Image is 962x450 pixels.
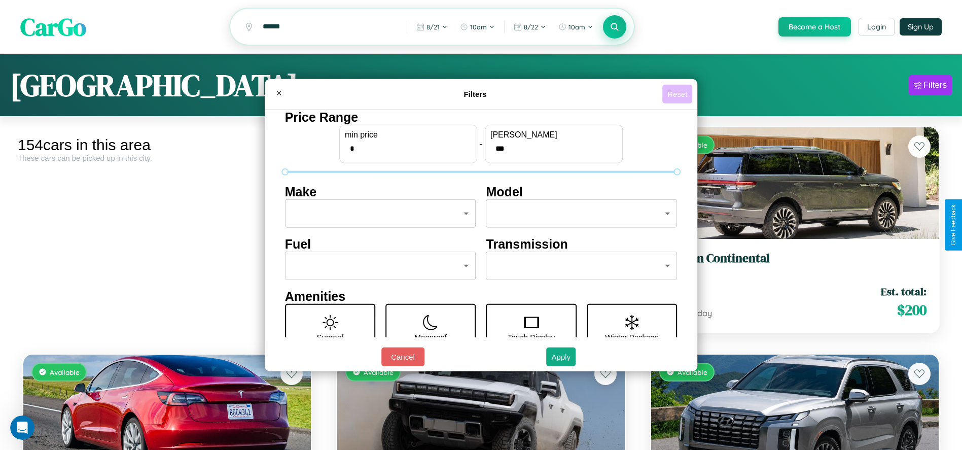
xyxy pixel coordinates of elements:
[285,184,476,199] h4: Make
[524,23,538,31] span: 8 / 22
[455,19,500,35] button: 10am
[480,137,482,151] p: -
[10,416,34,440] iframe: Intercom live chat
[897,300,927,320] span: $ 200
[415,330,447,343] p: Moonroof
[317,330,344,343] p: Sunroof
[678,368,707,376] span: Available
[490,130,617,139] label: [PERSON_NAME]
[426,23,440,31] span: 8 / 21
[508,330,555,343] p: Touch Display
[285,110,678,124] h4: Price Range
[50,368,80,376] span: Available
[10,64,298,106] h1: [GEOGRAPHIC_DATA]
[470,23,487,31] span: 10am
[285,236,476,251] h4: Fuel
[950,204,957,246] div: Give Feedback
[923,80,947,90] div: Filters
[486,236,678,251] h4: Transmission
[288,90,662,98] h4: Filters
[778,17,851,37] button: Become a Host
[364,368,394,376] span: Available
[663,251,927,276] a: Lincoln Continental2022
[568,23,585,31] span: 10am
[662,85,692,103] button: Reset
[486,184,678,199] h4: Model
[345,130,472,139] label: min price
[18,136,316,154] div: 154 cars in this area
[900,18,942,36] button: Sign Up
[20,10,86,44] span: CarGo
[509,19,551,35] button: 8/22
[285,289,678,303] h4: Amenities
[663,251,927,266] h3: Lincoln Continental
[381,348,424,366] button: Cancel
[546,348,576,366] button: Apply
[909,75,952,95] button: Filters
[411,19,453,35] button: 8/21
[18,154,316,162] div: These cars can be picked up in this city.
[881,284,927,299] span: Est. total:
[859,18,895,36] button: Login
[553,19,598,35] button: 10am
[691,308,712,318] span: / day
[605,330,659,343] p: Winter Package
